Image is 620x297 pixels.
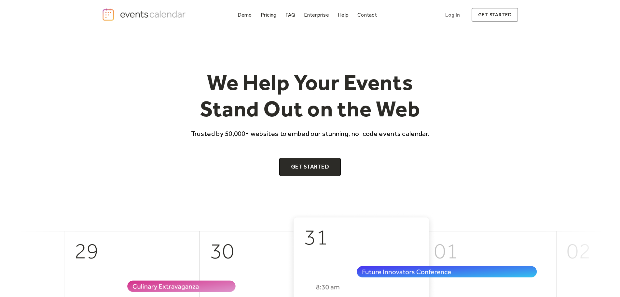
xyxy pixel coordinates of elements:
[258,10,279,19] a: Pricing
[235,10,255,19] a: Demo
[355,10,379,19] a: Contact
[472,8,518,22] a: get started
[304,13,329,17] div: Enterprise
[338,13,349,17] div: Help
[285,13,296,17] div: FAQ
[261,13,277,17] div: Pricing
[301,10,331,19] a: Enterprise
[335,10,351,19] a: Help
[238,13,252,17] div: Demo
[185,129,435,138] p: Trusted by 50,000+ websites to embed our stunning, no-code events calendar.
[185,69,435,122] h1: We Help Your Events Stand Out on the Web
[279,158,341,176] a: Get Started
[283,10,298,19] a: FAQ
[439,8,466,22] a: Log In
[357,13,377,17] div: Contact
